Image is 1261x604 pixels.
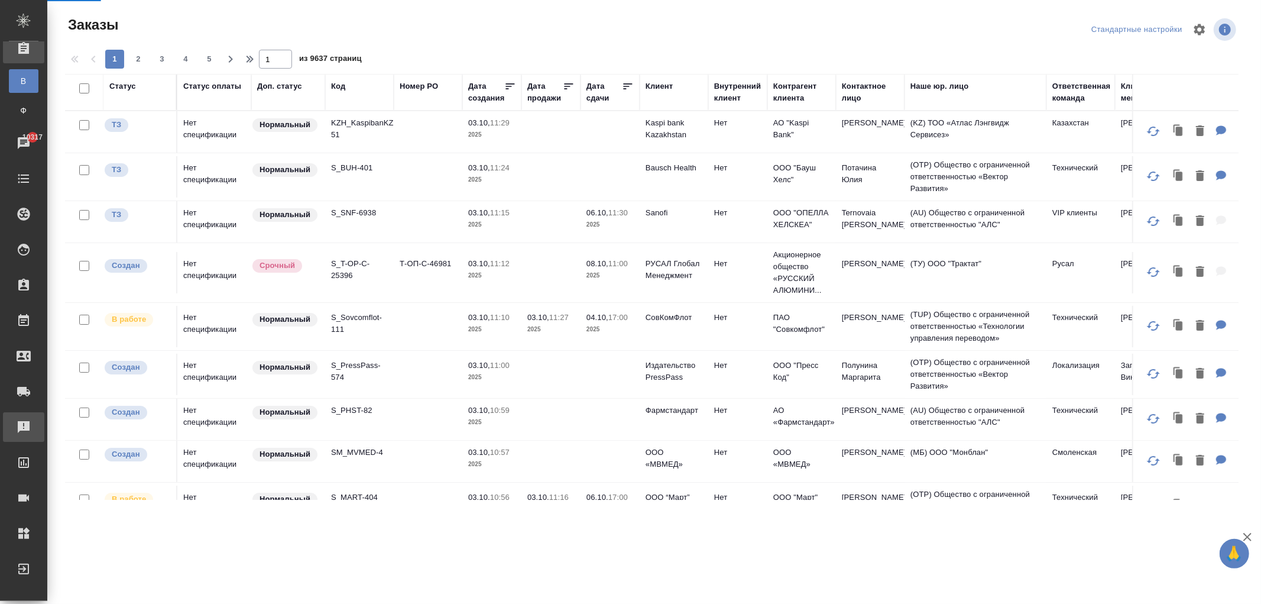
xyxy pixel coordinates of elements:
[153,50,171,69] button: 3
[112,260,140,272] p: Создан
[646,162,702,174] p: Bausch Health
[714,207,761,219] p: Нет
[1168,449,1190,473] button: Клонировать
[177,201,251,243] td: Нет спецификации
[714,492,761,503] p: Нет
[1046,252,1115,293] td: Русал
[1115,156,1184,198] td: [PERSON_NAME]
[177,156,251,198] td: Нет спецификации
[646,258,702,282] p: РУСАЛ Глобал Менеджмент
[836,354,905,395] td: Полунина Маргарита
[468,208,490,217] p: 03.10,
[260,314,310,325] p: Нормальный
[1046,441,1115,482] td: Смоленская
[608,493,628,502] p: 17:00
[331,162,388,174] p: S_BUH-401
[1190,260,1210,285] button: Удалить
[646,117,702,141] p: Kaspi bank Kazakhstan
[646,312,702,324] p: СовКомФлот
[905,153,1046,201] td: (OTP) Общество с ограниченной ответственностью «Вектор Развития»
[490,313,510,322] p: 11:10
[608,208,628,217] p: 11:30
[836,156,905,198] td: Потачина Юлия
[15,131,50,143] span: 10317
[490,406,510,415] p: 10:59
[1190,449,1210,473] button: Удалить
[773,207,830,231] p: ООО "ОПЕЛЛА ХЕЛСКЕА"
[1052,80,1111,104] div: Ответственная команда
[331,258,388,282] p: S_T-OP-C-25396
[468,458,516,470] p: 2025
[910,80,969,92] div: Наше юр. лицо
[129,50,148,69] button: 2
[1139,360,1168,388] button: Обновить
[527,80,563,104] div: Дата продажи
[331,360,388,383] p: S_PressPass-574
[836,111,905,153] td: [PERSON_NAME]
[1115,486,1184,527] td: [PERSON_NAME]
[251,492,319,508] div: Статус по умолчанию для стандартных заказов
[468,493,490,502] p: 03.10,
[468,406,490,415] p: 03.10,
[1168,314,1190,338] button: Клонировать
[468,416,516,428] p: 2025
[260,361,310,373] p: Нормальный
[905,399,1046,440] td: (AU) Общество с ограниченной ответственностью "АЛС"
[1168,407,1190,431] button: Клонировать
[400,80,438,92] div: Номер PO
[836,252,905,293] td: [PERSON_NAME]
[1046,399,1115,440] td: Технический
[15,105,33,117] span: Ф
[1046,354,1115,395] td: Локализация
[468,361,490,370] p: 03.10,
[490,448,510,457] p: 10:57
[1168,119,1190,144] button: Клонировать
[331,405,388,416] p: S_PHST-82
[1115,441,1184,482] td: [PERSON_NAME]
[586,259,608,268] p: 08.10,
[260,493,310,505] p: Нормальный
[1088,21,1185,39] div: split button
[177,252,251,293] td: Нет спецификации
[714,405,761,416] p: Нет
[251,447,319,463] div: Статус по умолчанию для стандартных заказов
[103,162,170,178] div: Выставляет КМ при отправке заказа на расчет верстке (для тикета) или для уточнения сроков на прои...
[183,80,241,92] div: Статус оплаты
[112,119,121,131] p: ТЗ
[251,312,319,328] div: Статус по умолчанию для стандартных заказов
[842,80,899,104] div: Контактное лицо
[527,313,549,322] p: 03.10,
[1046,111,1115,153] td: Казахстан
[490,163,510,172] p: 11:24
[586,493,608,502] p: 06.10,
[905,351,1046,398] td: (OTP) Общество с ограниченной ответственностью «Вектор Развития»
[260,448,310,460] p: Нормальный
[586,324,634,335] p: 2025
[331,80,345,92] div: Код
[773,312,830,335] p: ПАО "Совкомфлот"
[836,441,905,482] td: [PERSON_NAME]
[468,259,490,268] p: 03.10,
[251,258,319,274] div: Выставляется автоматически, если на указанный объем услуг необходимо больше времени в стандартном...
[1115,354,1184,395] td: Загородних Виктория
[905,483,1046,530] td: (OTP) Общество с ограниченной ответственностью «Вектор Развития»
[103,405,170,421] div: Выставляется автоматически при создании заказа
[1190,362,1210,386] button: Удалить
[1168,362,1190,386] button: Клонировать
[1139,312,1168,340] button: Обновить
[468,118,490,127] p: 03.10,
[714,447,761,458] p: Нет
[1115,252,1184,293] td: [PERSON_NAME]
[1190,494,1210,518] button: Удалить
[1121,80,1178,104] div: Клиентские менеджеры
[527,324,575,335] p: 2025
[176,50,195,69] button: 4
[3,128,44,158] a: 10317
[177,306,251,347] td: Нет спецификации
[1046,486,1115,527] td: Технический
[646,360,702,383] p: Издательство PressPass
[773,360,830,383] p: ООО "Пресс Код"
[773,117,830,141] p: АО "Kaspi Bank"
[260,406,310,418] p: Нормальный
[586,208,608,217] p: 06.10,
